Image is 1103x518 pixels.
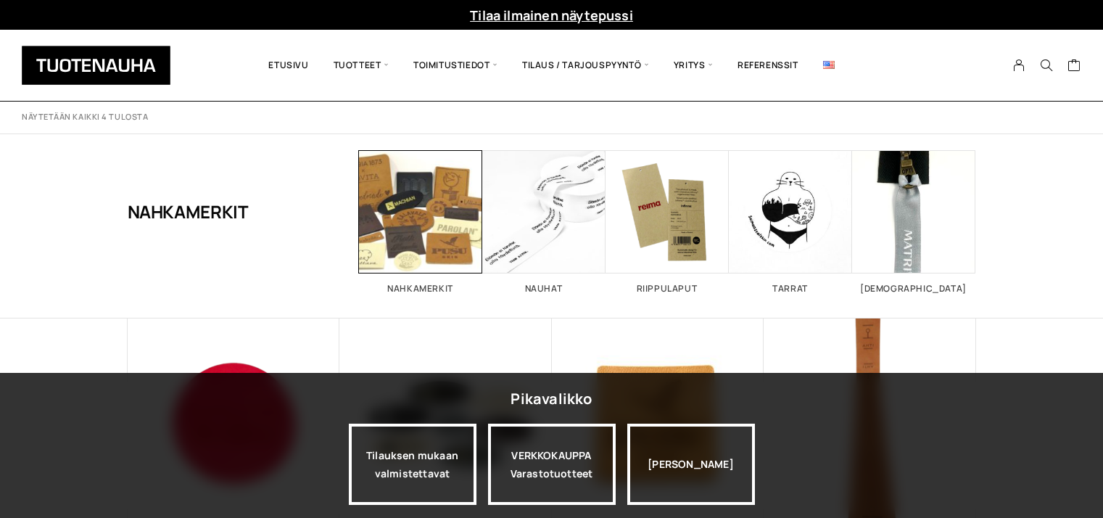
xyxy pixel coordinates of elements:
div: VERKKOKAUPPA Varastotuotteet [488,424,616,505]
h2: [DEMOGRAPHIC_DATA] [852,284,975,293]
img: English [823,61,835,69]
h2: Riippulaput [606,284,729,293]
p: Näytetään kaikki 4 tulosta [22,112,148,123]
div: [PERSON_NAME] [627,424,755,505]
span: Tuotteet [321,41,401,90]
a: Visit product category Nahkamerkit [359,150,482,293]
a: Etusivu [256,41,321,90]
a: Visit product category Tarrat [729,150,852,293]
a: Visit product category Nauhat [482,150,606,293]
a: Visit product category Riippulaput [606,150,729,293]
a: Tilauksen mukaan valmistettavat [349,424,476,505]
img: Tuotenauha Oy [22,46,170,85]
a: VERKKOKAUPPAVarastotuotteet [488,424,616,505]
h2: Nauhat [482,284,606,293]
span: Tilaus / Tarjouspyyntö [510,41,661,90]
a: Cart [1067,58,1081,75]
a: My Account [1005,59,1033,72]
div: Pikavalikko [511,386,592,412]
h1: Nahkamerkit [128,150,249,274]
a: Visit product category Vedin [852,150,975,293]
a: Referenssit [725,41,811,90]
h2: Nahkamerkit [359,284,482,293]
a: Tilaa ilmainen näytepussi [470,7,633,24]
span: Yritys [661,41,725,90]
button: Search [1033,59,1060,72]
span: Toimitustiedot [401,41,510,90]
h2: Tarrat [729,284,852,293]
